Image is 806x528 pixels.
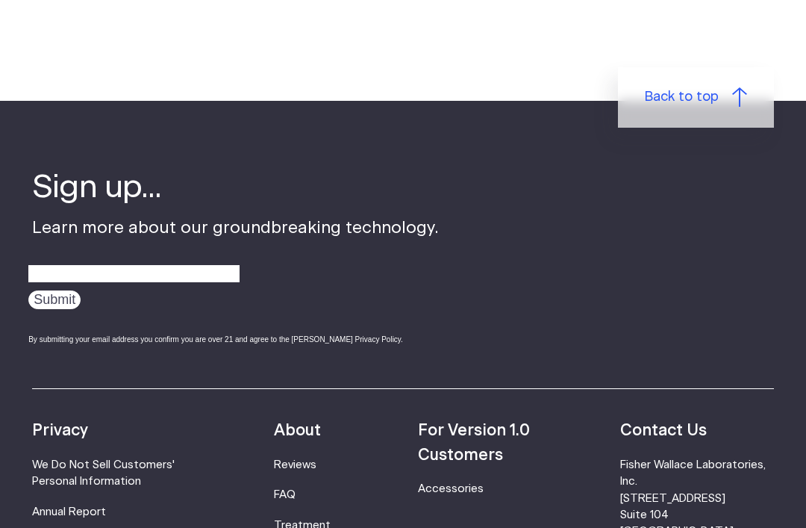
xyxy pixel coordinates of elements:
[418,484,484,495] a: Accessories
[28,291,81,310] input: Submit
[32,507,106,518] a: Annual Report
[645,88,719,108] span: Back to top
[274,460,316,471] a: Reviews
[28,335,439,346] div: By submitting your email address you confirm you are over 21 and agree to the [PERSON_NAME] Priva...
[32,167,439,211] h4: Sign up...
[620,423,707,439] strong: Contact Us
[618,68,774,128] a: Back to top
[418,423,530,463] strong: For Version 1.0 Customers
[32,460,175,488] a: We Do Not Sell Customers' Personal Information
[32,423,88,439] strong: Privacy
[274,423,321,439] strong: About
[32,167,439,360] div: Learn more about our groundbreaking technology.
[274,490,296,501] a: FAQ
